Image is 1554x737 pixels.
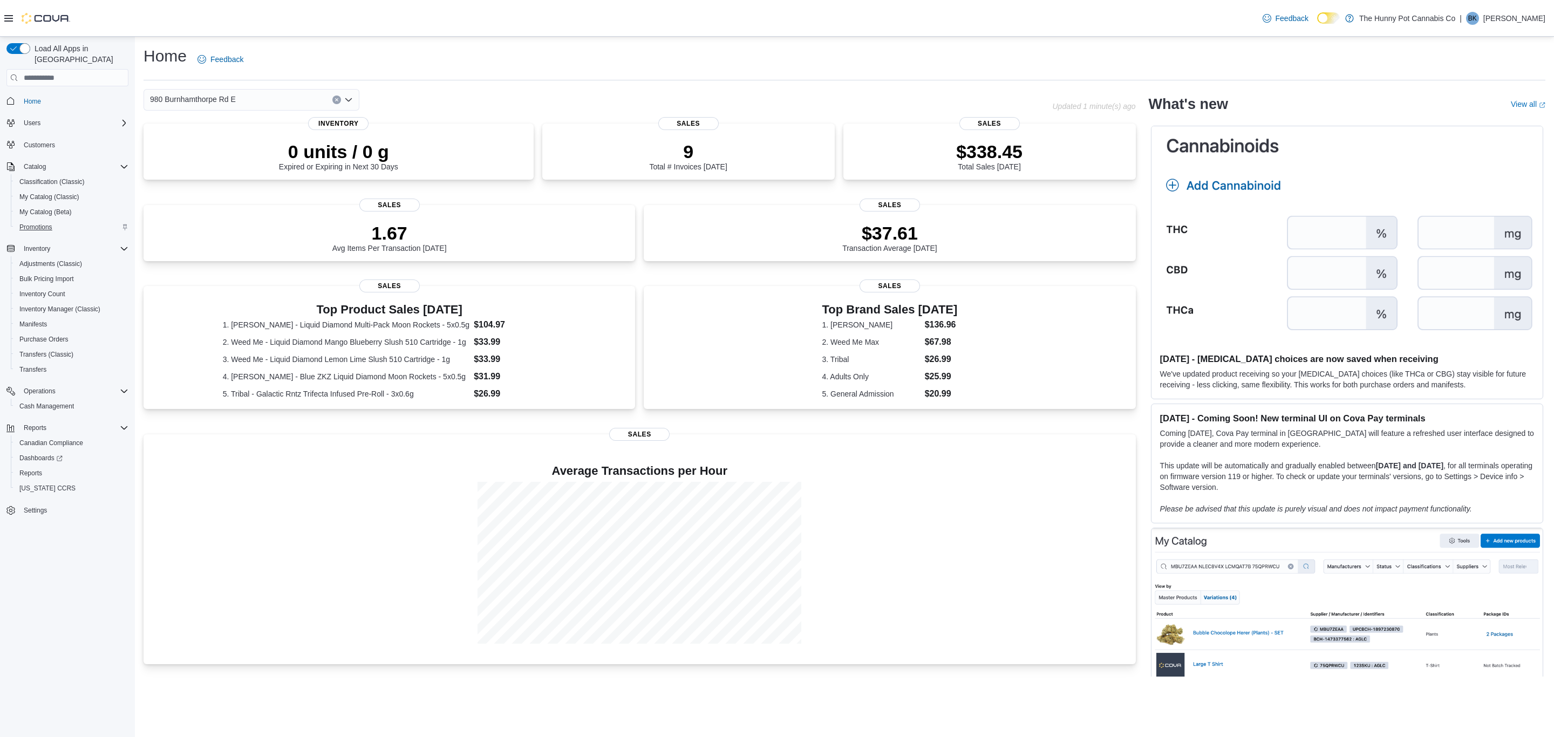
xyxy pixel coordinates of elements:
[11,466,133,481] button: Reports
[11,435,133,451] button: Canadian Compliance
[1483,12,1545,25] p: [PERSON_NAME]
[609,428,670,441] span: Sales
[1276,13,1308,24] span: Feedback
[22,13,70,24] img: Cova
[19,242,54,255] button: Inventory
[822,371,921,382] dt: 4. Adults Only
[15,400,78,413] a: Cash Management
[24,506,47,515] span: Settings
[15,288,128,301] span: Inventory Count
[344,95,353,104] button: Open list of options
[2,502,133,518] button: Settings
[279,141,398,171] div: Expired or Expiring in Next 30 Days
[15,482,80,495] a: [US_STATE] CCRS
[15,221,57,234] a: Promotions
[15,206,128,219] span: My Catalog (Beta)
[24,97,41,106] span: Home
[24,424,46,432] span: Reports
[11,204,133,220] button: My Catalog (Beta)
[15,175,89,188] a: Classification (Classic)
[19,223,52,231] span: Promotions
[279,141,398,162] p: 0 units / 0 g
[24,119,40,127] span: Users
[19,503,128,517] span: Settings
[2,159,133,174] button: Catalog
[19,350,73,359] span: Transfers (Classic)
[11,332,133,347] button: Purchase Orders
[210,54,243,65] span: Feedback
[925,336,958,349] dd: $67.98
[2,384,133,399] button: Operations
[822,388,921,399] dt: 5. General Admission
[24,162,46,171] span: Catalog
[956,141,1023,162] p: $338.45
[332,95,341,104] button: Clear input
[11,362,133,377] button: Transfers
[1160,428,1534,449] p: Coming [DATE], Cova Pay terminal in [GEOGRAPHIC_DATA] will feature a refreshed user interface des...
[19,320,47,329] span: Manifests
[223,371,470,382] dt: 4. [PERSON_NAME] - Blue ZKZ Liquid Diamond Moon Rockets - 5x0.5g
[11,174,133,189] button: Classification (Classic)
[15,333,128,346] span: Purchase Orders
[19,94,128,107] span: Home
[19,117,45,129] button: Users
[15,272,78,285] a: Bulk Pricing Import
[332,222,447,253] div: Avg Items Per Transaction [DATE]
[15,482,128,495] span: Washington CCRS
[15,363,51,376] a: Transfers
[15,348,128,361] span: Transfers (Classic)
[15,436,87,449] a: Canadian Compliance
[1160,504,1472,513] em: Please be advised that this update is purely visual and does not impact payment functionality.
[223,319,470,330] dt: 1. [PERSON_NAME] - Liquid Diamond Multi-Pack Moon Rockets - 5x0.5g
[2,137,133,153] button: Customers
[15,303,105,316] a: Inventory Manager (Classic)
[2,241,133,256] button: Inventory
[15,452,128,465] span: Dashboards
[860,279,920,292] span: Sales
[1468,12,1477,25] span: BK
[15,190,84,203] a: My Catalog (Classic)
[15,348,78,361] a: Transfers (Classic)
[359,279,420,292] span: Sales
[1052,102,1135,111] p: Updated 1 minute(s) ago
[15,272,128,285] span: Bulk Pricing Import
[19,275,74,283] span: Bulk Pricing Import
[19,138,128,152] span: Customers
[15,452,67,465] a: Dashboards
[19,260,82,268] span: Adjustments (Classic)
[24,244,50,253] span: Inventory
[474,336,556,349] dd: $33.99
[15,175,128,188] span: Classification (Classic)
[15,318,128,331] span: Manifests
[19,484,76,493] span: [US_STATE] CCRS
[11,317,133,332] button: Manifests
[332,222,447,244] p: 1.67
[822,319,921,330] dt: 1. [PERSON_NAME]
[959,117,1020,130] span: Sales
[842,222,937,244] p: $37.61
[24,387,56,395] span: Operations
[15,303,128,316] span: Inventory Manager (Classic)
[1539,102,1545,108] svg: External link
[19,178,85,186] span: Classification (Classic)
[19,95,45,108] a: Home
[19,421,128,434] span: Reports
[1317,12,1340,24] input: Dark Mode
[1160,368,1534,390] p: We've updated product receiving so your [MEDICAL_DATA] choices (like THCa or CBG) stay visible fo...
[1460,12,1462,25] p: |
[15,288,70,301] a: Inventory Count
[11,302,133,317] button: Inventory Manager (Classic)
[11,286,133,302] button: Inventory Count
[150,93,236,106] span: 980 Burnhamthorpe Rd E
[474,370,556,383] dd: $31.99
[658,117,719,130] span: Sales
[19,469,42,477] span: Reports
[11,189,133,204] button: My Catalog (Classic)
[15,206,76,219] a: My Catalog (Beta)
[19,385,60,398] button: Operations
[19,208,72,216] span: My Catalog (Beta)
[19,290,65,298] span: Inventory Count
[860,199,920,211] span: Sales
[15,257,128,270] span: Adjustments (Classic)
[474,353,556,366] dd: $33.99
